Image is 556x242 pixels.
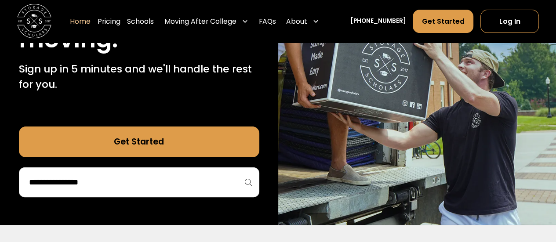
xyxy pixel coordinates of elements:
[259,10,276,34] a: FAQs
[480,10,539,33] a: Log In
[98,10,120,34] a: Pricing
[413,10,473,33] a: Get Started
[19,126,259,157] a: Get Started
[350,17,406,26] a: [PHONE_NUMBER]
[161,10,252,34] div: Moving After College
[127,10,154,34] a: Schools
[70,10,91,34] a: Home
[283,10,323,34] div: About
[17,4,51,39] img: Storage Scholars main logo
[164,16,236,26] div: Moving After College
[286,16,307,26] div: About
[19,61,259,92] p: Sign up in 5 minutes and we'll handle the rest for you.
